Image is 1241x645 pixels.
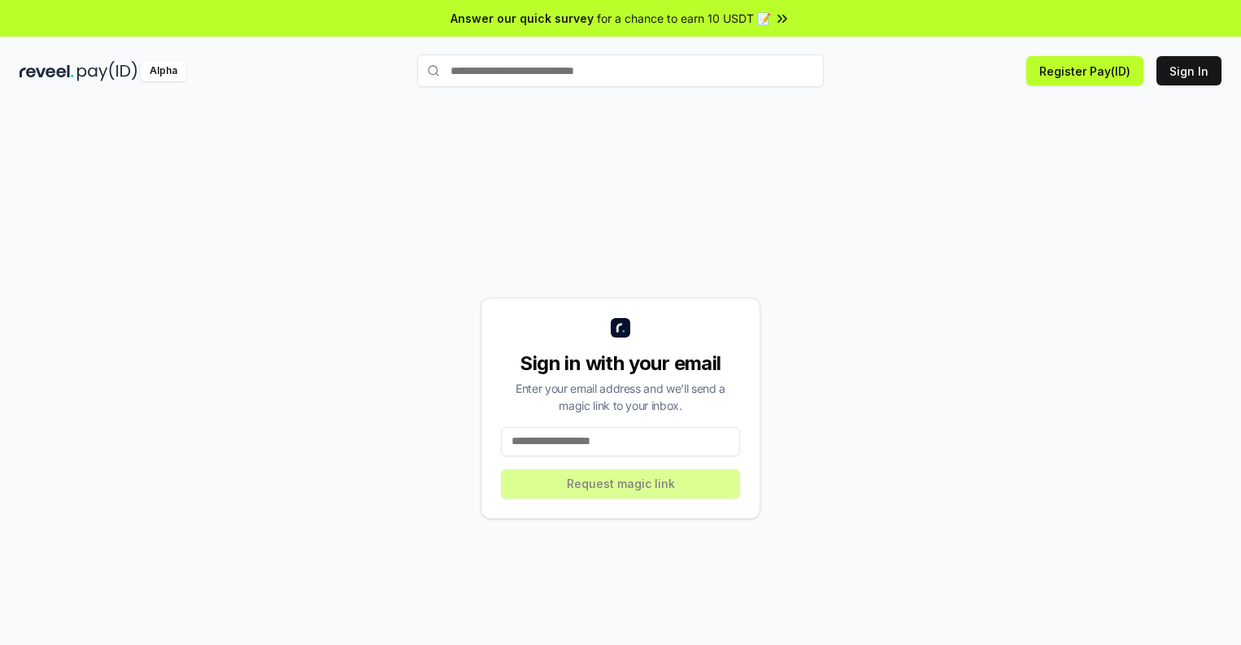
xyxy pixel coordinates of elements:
img: reveel_dark [20,61,74,81]
span: Answer our quick survey [451,10,594,27]
div: Alpha [141,61,186,81]
button: Sign In [1156,56,1221,85]
div: Enter your email address and we’ll send a magic link to your inbox. [501,380,740,414]
img: pay_id [77,61,137,81]
button: Register Pay(ID) [1026,56,1143,85]
span: for a chance to earn 10 USDT 📝 [597,10,771,27]
img: logo_small [611,318,630,338]
div: Sign in with your email [501,351,740,377]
